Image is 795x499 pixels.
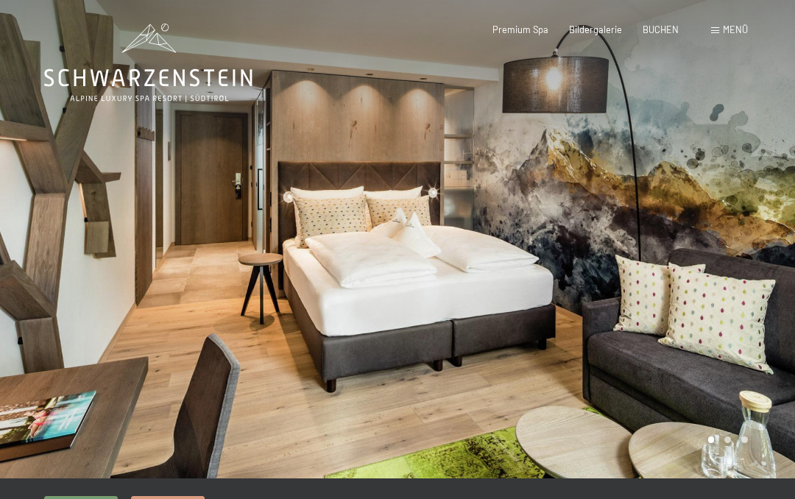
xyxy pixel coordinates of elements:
a: Bildergalerie [569,24,622,35]
a: Premium Spa [492,24,548,35]
a: BUCHEN [643,24,679,35]
span: Menü [723,24,748,35]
